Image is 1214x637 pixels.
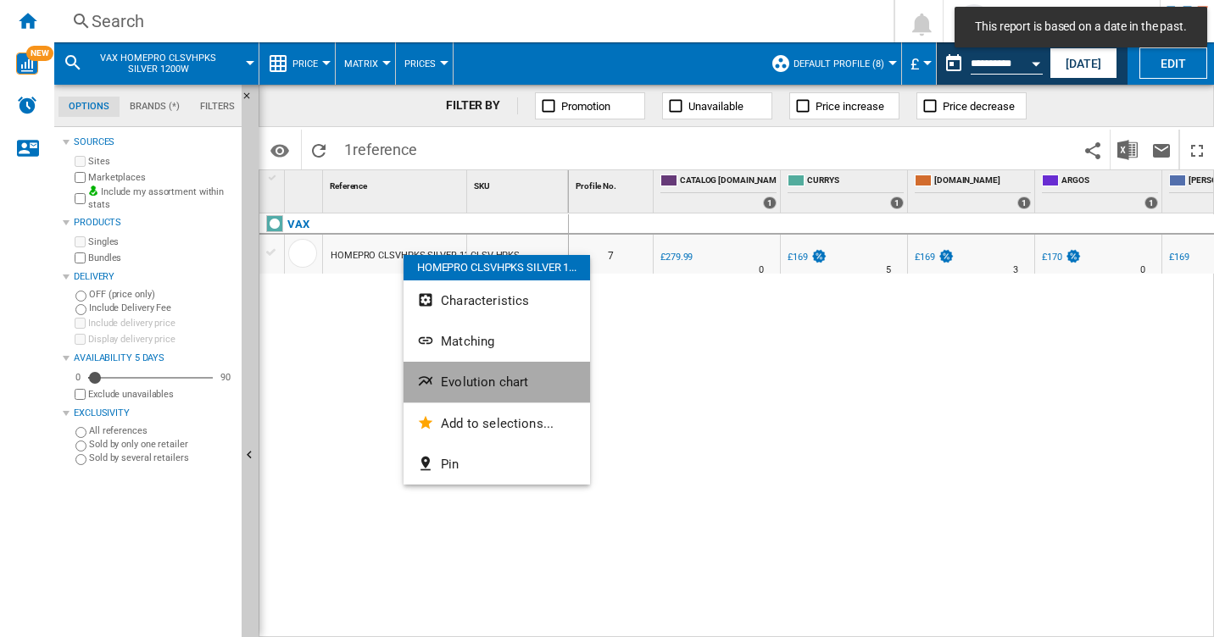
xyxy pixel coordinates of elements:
button: Characteristics [404,280,590,321]
span: Matching [441,334,494,349]
span: This report is based on a date in the past. [970,19,1192,36]
div: HOMEPRO CLSVHPKS SILVER 1... [404,255,590,280]
span: Add to selections... [441,416,554,431]
button: Add to selections... [404,403,590,444]
button: Pin... [404,444,590,485]
span: Pin [441,457,459,472]
span: Evolution chart [441,374,528,390]
span: Characteristics [441,293,529,308]
button: Matching [404,321,590,362]
button: Evolution chart [404,362,590,402]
